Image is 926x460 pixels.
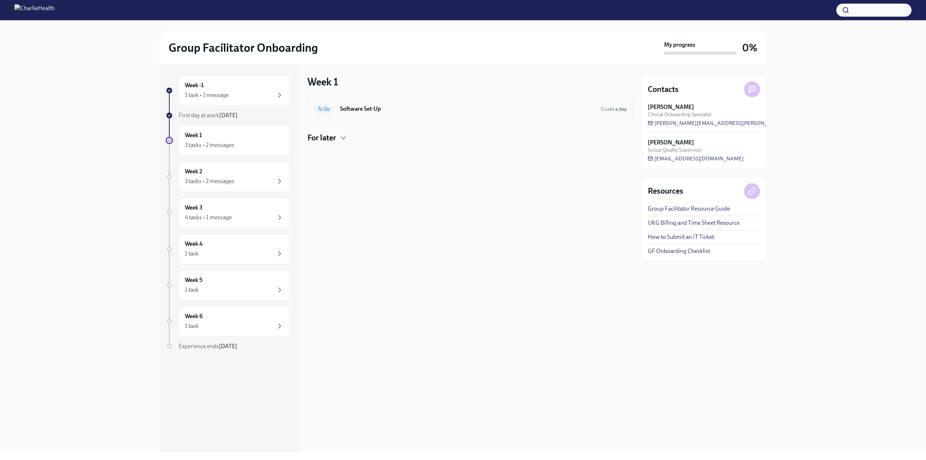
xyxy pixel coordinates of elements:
h6: Week 2 [185,168,202,176]
a: Week 51 task [166,270,290,300]
strong: in a day [610,106,627,112]
span: Clinical Onboarding Specialist [648,111,712,118]
span: Group Quality Supervisor [648,147,702,153]
h6: Week 6 [185,312,203,320]
strong: [DATE] [219,343,237,350]
img: CharlieHealth [14,4,55,16]
span: Due [601,106,627,112]
h3: 0% [742,41,757,54]
a: How to Submit an IT Ticket [648,233,714,241]
a: UKG Billing and Time Sheet Resource [648,219,740,227]
h6: Software Set-Up [340,105,595,113]
h6: Week 1 [185,131,202,139]
span: Experience ends [179,343,237,350]
div: 1 task [185,250,199,258]
a: [EMAIL_ADDRESS][DOMAIN_NAME] [648,155,744,162]
a: Week -11 task • 1 message [166,75,290,106]
span: First day at work [179,112,238,119]
h4: For later [307,132,336,143]
strong: [DATE] [219,112,238,119]
strong: [PERSON_NAME] [648,103,694,111]
div: 3 tasks • 2 messages [185,177,234,185]
h6: Week -1 [185,81,204,89]
a: Week 41 task [166,234,290,264]
strong: [PERSON_NAME] [648,139,694,147]
h6: Week 3 [185,204,203,212]
h4: Resources [648,186,683,197]
span: September 9th, 2025 10:00 [601,106,627,113]
a: First day at work[DATE] [166,111,290,119]
a: Group Facilitator Resource Guide [648,205,730,213]
a: Week 61 task [166,306,290,337]
h6: Week 4 [185,240,203,248]
div: 1 task • 1 message [185,91,229,99]
div: 1 task [185,286,199,294]
h2: Group Facilitator Onboarding [169,41,318,55]
div: 3 tasks • 2 messages [185,141,234,149]
div: 4 tasks • 1 message [185,214,232,221]
h4: Contacts [648,84,679,95]
a: Week 13 tasks • 2 messages [166,125,290,156]
a: [PERSON_NAME][EMAIL_ADDRESS][PERSON_NAME][DOMAIN_NAME] [648,119,828,127]
strong: My progress [664,41,695,49]
div: 1 task [185,322,199,330]
a: Week 23 tasks • 2 messages [166,161,290,192]
a: To DoSoftware Set-UpDuein a day [314,103,627,115]
div: For later [307,132,633,143]
h3: Week 1 [307,75,338,88]
a: Week 34 tasks • 1 message [166,198,290,228]
h6: Week 5 [185,276,203,284]
span: To Do [314,106,334,112]
a: GF Onboarding Checklist [648,247,710,255]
